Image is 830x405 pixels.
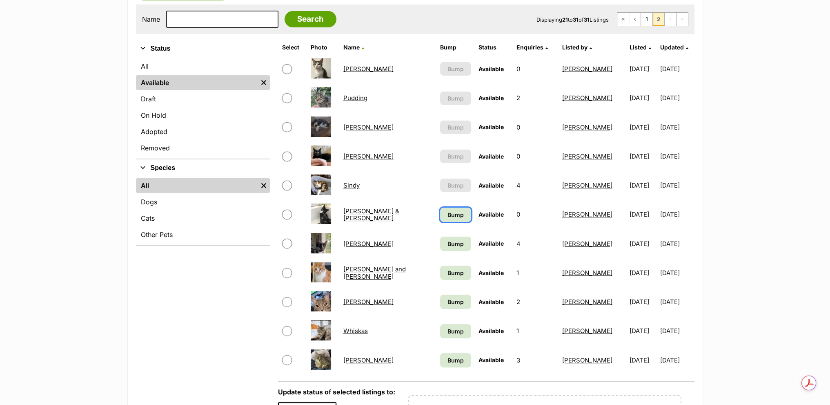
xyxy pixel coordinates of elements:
[478,211,504,218] span: Available
[285,11,336,27] input: Search
[536,16,609,23] span: Displaying to of Listings
[660,44,684,51] span: Updated
[513,84,558,112] td: 2
[513,259,558,287] td: 1
[440,295,471,309] a: Bump
[343,327,368,335] a: Whiskas
[447,327,464,336] span: Bump
[343,65,394,73] a: [PERSON_NAME]
[660,259,693,287] td: [DATE]
[258,75,270,90] a: Remove filter
[513,230,558,258] td: 4
[562,44,592,51] a: Listed by
[343,265,406,280] a: [PERSON_NAME] and [PERSON_NAME]
[626,84,659,112] td: [DATE]
[136,124,270,139] a: Adopted
[437,41,474,54] th: Bump
[478,327,504,334] span: Available
[447,298,464,306] span: Bump
[447,152,464,161] span: Bump
[626,259,659,287] td: [DATE]
[562,327,612,335] a: [PERSON_NAME]
[626,288,659,316] td: [DATE]
[343,44,360,51] span: Name
[447,239,464,248] span: Bump
[513,171,558,199] td: 4
[478,240,504,247] span: Available
[676,13,688,26] span: Last page
[660,142,693,170] td: [DATE]
[136,178,258,193] a: All
[653,13,664,26] span: Page 2
[440,237,471,251] a: Bump
[573,16,579,23] strong: 31
[343,240,394,248] a: [PERSON_NAME]
[516,44,543,51] span: translation missing: en.admin.listings.index.attributes.enquiries
[478,123,504,130] span: Available
[562,269,612,277] a: [PERSON_NAME]
[626,113,659,141] td: [DATE]
[478,298,504,305] span: Available
[447,269,464,277] span: Bump
[136,57,270,159] div: Status
[278,388,395,396] label: Update status of selected listings to:
[516,44,548,51] a: Enquiries
[343,94,367,102] a: Pudding
[440,266,471,280] a: Bump
[665,13,676,26] span: Next page
[626,171,659,199] td: [DATE]
[626,200,659,228] td: [DATE]
[440,150,471,163] button: Bump
[626,317,659,345] td: [DATE]
[513,288,558,316] td: 2
[136,195,270,209] a: Dogs
[440,62,471,76] button: Bump
[136,43,270,54] button: Status
[513,346,558,374] td: 3
[343,181,360,189] a: Sindy
[475,41,513,54] th: Status
[630,44,651,51] a: Listed
[343,298,394,306] a: [PERSON_NAME]
[660,113,693,141] td: [DATE]
[562,123,612,131] a: [PERSON_NAME]
[447,65,464,73] span: Bump
[447,123,464,132] span: Bump
[343,123,394,131] a: [PERSON_NAME]
[258,178,270,193] a: Remove filter
[478,356,504,363] span: Available
[343,152,394,160] a: [PERSON_NAME]
[513,142,558,170] td: 0
[513,55,558,83] td: 0
[440,208,471,222] a: Bump
[584,16,590,23] strong: 31
[626,142,659,170] td: [DATE]
[626,346,659,374] td: [DATE]
[343,44,364,51] a: Name
[447,356,464,365] span: Bump
[478,65,504,72] span: Available
[513,317,558,345] td: 1
[562,240,612,248] a: [PERSON_NAME]
[440,353,471,367] a: Bump
[136,163,270,173] button: Species
[630,44,647,51] span: Listed
[660,317,693,345] td: [DATE]
[562,16,568,23] strong: 21
[136,227,270,242] a: Other Pets
[660,171,693,199] td: [DATE]
[626,230,659,258] td: [DATE]
[343,207,399,222] a: [PERSON_NAME] & [PERSON_NAME]
[343,356,394,364] a: [PERSON_NAME]
[660,84,693,112] td: [DATE]
[660,230,693,258] td: [DATE]
[562,210,612,218] a: [PERSON_NAME]
[513,200,558,228] td: 0
[629,13,641,26] a: Previous page
[660,55,693,83] td: [DATE]
[562,44,587,51] span: Listed by
[660,200,693,228] td: [DATE]
[447,210,464,219] span: Bump
[660,44,688,51] a: Updated
[279,41,307,54] th: Select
